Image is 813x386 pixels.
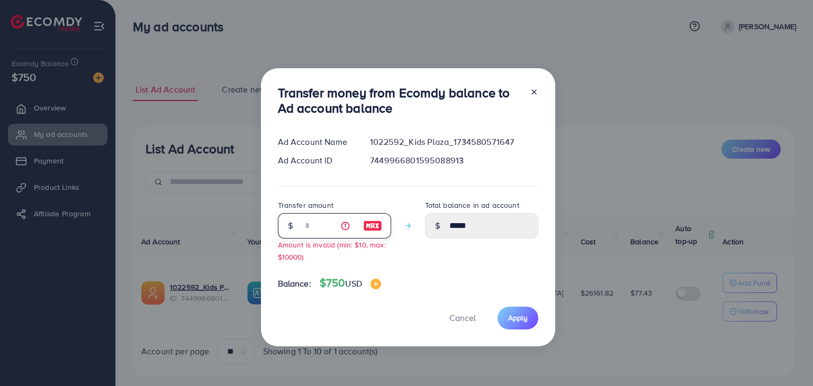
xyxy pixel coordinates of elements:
label: Total balance in ad account [425,200,519,210]
span: Cancel [449,312,476,324]
button: Apply [498,307,538,329]
label: Transfer amount [278,200,333,210]
h3: Transfer money from Ecomdy balance to Ad account balance [278,85,521,116]
div: Ad Account Name [269,136,362,148]
span: Balance: [278,278,311,290]
div: 7449966801595088913 [362,154,546,167]
small: Amount is invalid (min: $10, max: $10000) [278,240,386,262]
button: Cancel [436,307,489,329]
img: image [363,219,382,232]
span: USD [345,278,362,289]
span: Apply [508,313,528,323]
img: image [371,279,381,289]
h4: $750 [320,277,381,290]
div: Ad Account ID [269,154,362,167]
div: 1022592_Kids Plaza_1734580571647 [362,136,546,148]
